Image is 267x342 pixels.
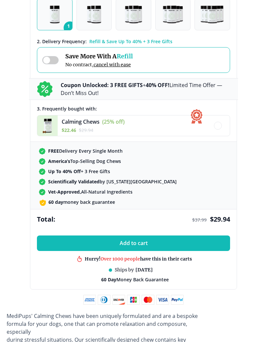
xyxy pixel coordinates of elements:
[85,252,192,258] div: Hurry! have this in their carts
[37,235,230,251] button: Add to cart
[115,267,134,273] span: Ships by
[120,240,148,246] span: Add to cart
[62,127,76,133] span: $ 22.46
[146,81,169,89] b: 40% OFF!
[101,276,116,283] strong: 60 Day
[7,320,187,335] span: formula for your dogs, one that can promote relaxation and composure, especially
[61,81,143,89] b: Coupon Unlocked: 3 FREE GIFTS
[48,199,63,205] strong: 60 day
[117,52,133,60] span: Refill
[48,158,70,164] strong: America’s
[7,312,198,320] span: MediPups' Calming Chews have been uniquely formulated and are a bespoke
[102,118,125,125] span: (25% off)
[200,6,224,23] img: Pack of 5 - Natural Dog Supplements
[163,6,183,23] img: Pack of 4 - Natural Dog Supplements
[64,21,76,34] span: 1
[62,118,100,125] span: Calming Chews
[87,6,101,23] img: Pack of 2 - Natural Dog Supplements
[37,106,97,112] span: 3 . Frequently bought with:
[89,38,172,45] span: Refill & Save Up To 40% + 3 Free Gifts
[125,6,142,23] img: Pack of 3 - Natural Dog Supplements
[48,168,110,174] span: + 3 Free Gifts
[61,81,230,97] p: + Limited Time Offer — Don’t Miss Out!
[94,62,131,68] span: cancel with ease
[101,276,169,283] span: Money Back Guarantee
[210,215,230,224] span: $ 29.94
[135,267,153,273] span: [DATE]
[50,6,60,23] img: Pack of 1 - Natural Dog Supplements
[48,178,177,185] span: by [US_STATE][GEOGRAPHIC_DATA]
[37,115,58,136] img: Calming Chews - Medipups
[48,148,59,154] strong: FREE
[48,189,81,195] strong: Vet-Approved,
[101,252,140,258] span: Over 1000 people
[83,295,184,305] img: payment methods
[110,260,166,266] div: in this shop
[37,38,87,45] span: 2 . Delivery Frequency:
[192,217,207,223] span: $ 37.99
[48,189,133,195] span: All-Natural Ingredients
[37,215,55,224] span: Total:
[65,52,133,60] span: Save More With A
[48,178,100,185] strong: Scientifically Validated
[48,168,81,174] strong: Up To 40% Off
[48,148,123,154] span: Delivery Every Single Month
[48,199,115,205] span: money back guarantee
[65,62,133,68] span: No contract,
[110,260,139,265] span: Best product
[79,127,93,133] span: $ 29.94
[48,158,121,164] span: Top-Selling Dog Chews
